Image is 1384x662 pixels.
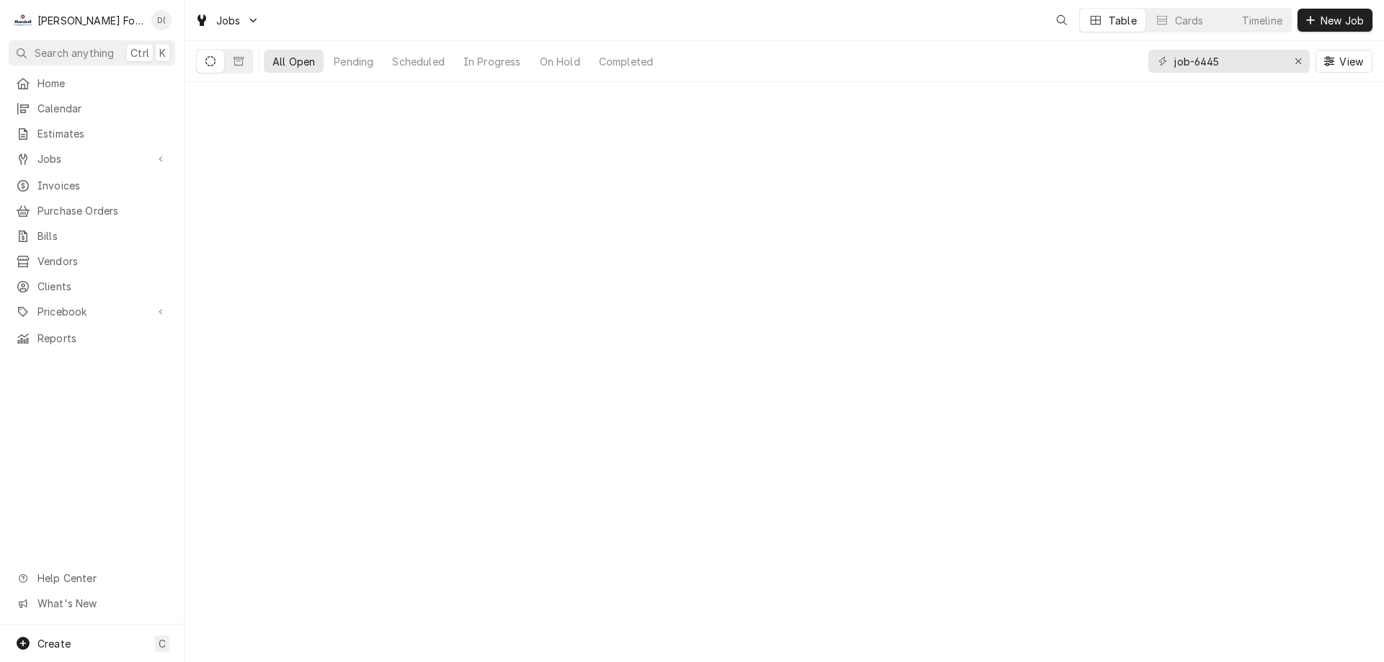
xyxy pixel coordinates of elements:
span: Vendors [37,254,168,269]
div: In Progress [463,54,521,69]
input: Keyword search [1174,50,1282,73]
span: Pricebook [37,304,146,319]
a: Estimates [9,122,175,146]
div: [PERSON_NAME] Food Equipment Service [37,13,143,28]
div: Table [1109,13,1137,28]
span: Create [37,638,71,650]
div: M [13,10,33,30]
span: Home [37,76,168,91]
div: D( [151,10,172,30]
a: Reports [9,326,175,350]
a: Invoices [9,174,175,197]
span: What's New [37,596,167,611]
a: Go to Jobs [9,147,175,171]
button: Open search [1050,9,1073,32]
span: Help Center [37,571,167,586]
span: View [1336,54,1366,69]
a: Home [9,71,175,95]
div: Scheduled [392,54,444,69]
span: Ctrl [130,45,149,61]
span: Estimates [37,126,168,141]
a: Go to Help Center [9,566,175,590]
a: Clients [9,274,175,298]
a: Purchase Orders [9,199,175,223]
a: Vendors [9,249,175,273]
span: Purchase Orders [37,203,168,218]
div: Pending [334,54,373,69]
a: Go to What's New [9,591,175,615]
div: On Hold [540,54,580,69]
div: Cards [1175,13,1204,28]
a: Calendar [9,97,175,120]
span: Invoices [37,178,168,193]
div: Derek Testa (81)'s Avatar [151,10,172,30]
span: New Job [1318,13,1367,28]
button: Search anythingCtrlK [9,40,175,66]
span: Jobs [216,13,241,28]
div: All Open [272,54,315,69]
span: Clients [37,279,168,294]
button: New Job [1297,9,1372,32]
a: Go to Jobs [189,9,265,32]
a: Go to Pricebook [9,300,175,323]
button: Erase input [1287,50,1310,73]
span: Search anything [35,45,114,61]
div: Completed [599,54,653,69]
span: Bills [37,228,168,243]
button: View [1316,50,1372,73]
a: Bills [9,224,175,248]
div: Timeline [1242,13,1282,28]
span: C [159,636,166,651]
span: K [159,45,166,61]
span: Calendar [37,101,168,116]
span: Jobs [37,151,146,166]
span: Reports [37,331,168,346]
div: Marshall Food Equipment Service's Avatar [13,10,33,30]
